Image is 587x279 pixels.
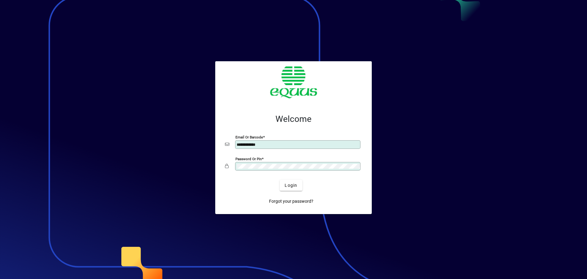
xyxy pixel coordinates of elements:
span: Forgot your password? [269,198,313,205]
mat-label: Email or Barcode [235,135,263,139]
h2: Welcome [225,114,362,124]
a: Forgot your password? [267,196,316,207]
span: Login [285,182,297,189]
button: Login [280,180,302,191]
mat-label: Password or Pin [235,157,262,161]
